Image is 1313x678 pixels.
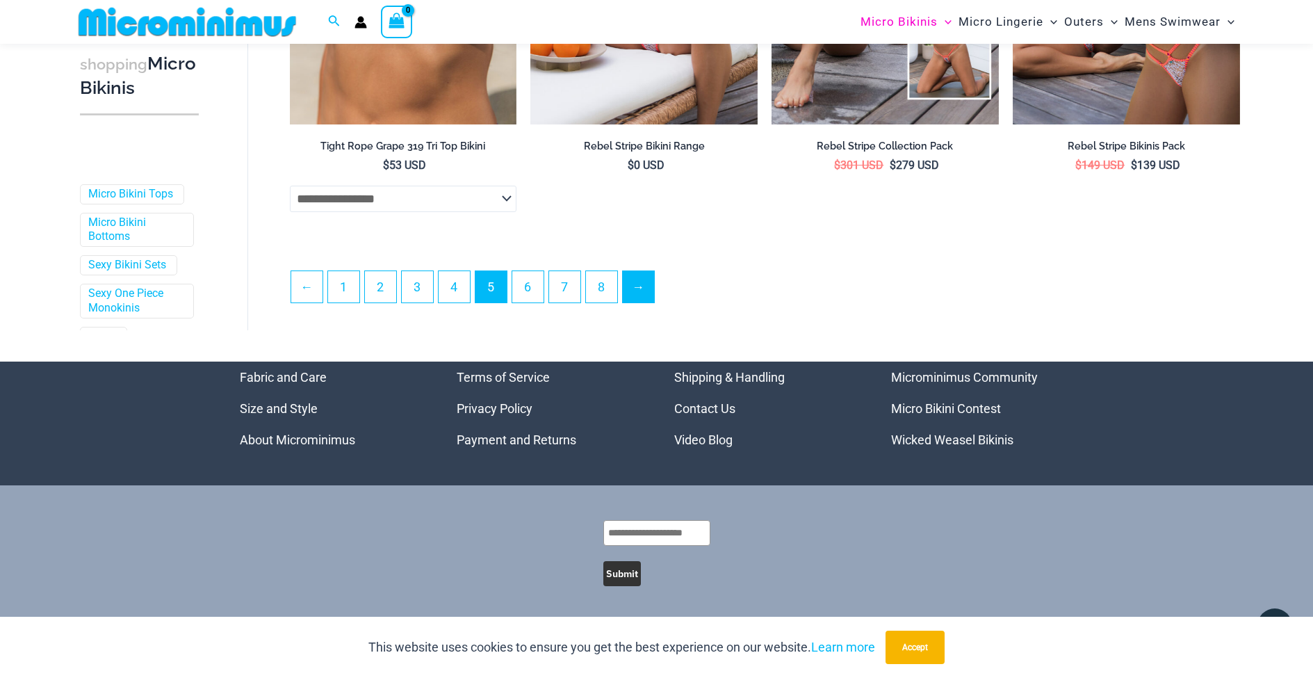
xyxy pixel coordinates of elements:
[73,6,302,38] img: MM SHOP LOGO FLAT
[290,140,517,153] h2: Tight Rope Grape 319 Tri Top Bikini
[1013,140,1240,153] h2: Rebel Stripe Bikinis Pack
[938,4,952,40] span: Menu Toggle
[530,140,758,153] h2: Rebel Stripe Bikini Range
[240,401,318,416] a: Size and Style
[381,6,413,38] a: View Shopping Cart, empty
[1125,4,1221,40] span: Mens Swimwear
[955,4,1061,40] a: Micro LingerieMenu ToggleMenu Toggle
[1075,159,1082,172] span: $
[811,640,875,654] a: Learn more
[88,258,166,273] a: Sexy Bikini Sets
[1061,4,1121,40] a: OutersMenu ToggleMenu Toggle
[1221,4,1234,40] span: Menu Toggle
[1131,159,1180,172] bdi: 139 USD
[1121,4,1238,40] a: Mens SwimwearMenu ToggleMenu Toggle
[674,370,785,385] a: Shipping & Handling
[549,271,580,302] a: Page 7
[674,401,735,416] a: Contact Us
[772,140,999,153] h2: Rebel Stripe Collection Pack
[891,362,1074,455] aside: Footer Widget 4
[891,362,1074,455] nav: Menu
[457,433,576,447] a: Payment and Returns
[857,4,955,40] a: Micro BikinisMenu ToggleMenu Toggle
[365,271,396,302] a: Page 2
[861,4,938,40] span: Micro Bikinis
[772,140,999,158] a: Rebel Stripe Collection Pack
[383,159,389,172] span: $
[457,362,639,455] aside: Footer Widget 2
[402,271,433,302] a: Page 3
[88,286,183,316] a: Sexy One Piece Monokinis
[240,362,423,455] aside: Footer Widget 1
[834,159,840,172] span: $
[855,2,1241,42] nav: Site Navigation
[80,52,199,100] h3: Micro Bikinis
[1075,159,1125,172] bdi: 149 USD
[603,561,641,586] button: Submit
[354,16,367,29] a: Account icon link
[834,159,883,172] bdi: 301 USD
[890,159,896,172] span: $
[891,401,1001,416] a: Micro Bikini Contest
[628,159,664,172] bdi: 0 USD
[891,433,1013,447] a: Wicked Weasel Bikinis
[457,362,639,455] nav: Menu
[1131,159,1137,172] span: $
[291,271,323,302] a: ←
[439,271,470,302] a: Page 4
[1064,4,1104,40] span: Outers
[80,56,147,73] span: shopping
[290,140,517,158] a: Tight Rope Grape 319 Tri Top Bikini
[586,271,617,302] a: Page 8
[1043,4,1057,40] span: Menu Toggle
[674,362,857,455] aside: Footer Widget 3
[890,159,939,172] bdi: 279 USD
[88,330,116,344] a: Skirts
[530,140,758,158] a: Rebel Stripe Bikini Range
[512,271,544,302] a: Page 6
[457,401,532,416] a: Privacy Policy
[886,631,945,664] button: Accept
[628,159,634,172] span: $
[891,370,1038,385] a: Microminimus Community
[457,370,550,385] a: Terms of Service
[290,271,1240,311] nav: Product Pagination
[959,4,1043,40] span: Micro Lingerie
[674,433,733,447] a: Video Blog
[240,370,327,385] a: Fabric and Care
[383,159,426,172] bdi: 53 USD
[1104,4,1118,40] span: Menu Toggle
[88,187,173,202] a: Micro Bikini Tops
[475,271,507,302] span: Page 5
[88,216,183,245] a: Micro Bikini Bottoms
[240,362,423,455] nav: Menu
[328,13,341,31] a: Search icon link
[328,271,359,302] a: Page 1
[623,271,654,302] a: →
[1013,140,1240,158] a: Rebel Stripe Bikinis Pack
[674,362,857,455] nav: Menu
[240,433,355,447] a: About Microminimus
[368,637,875,658] p: This website uses cookies to ensure you get the best experience on our website.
